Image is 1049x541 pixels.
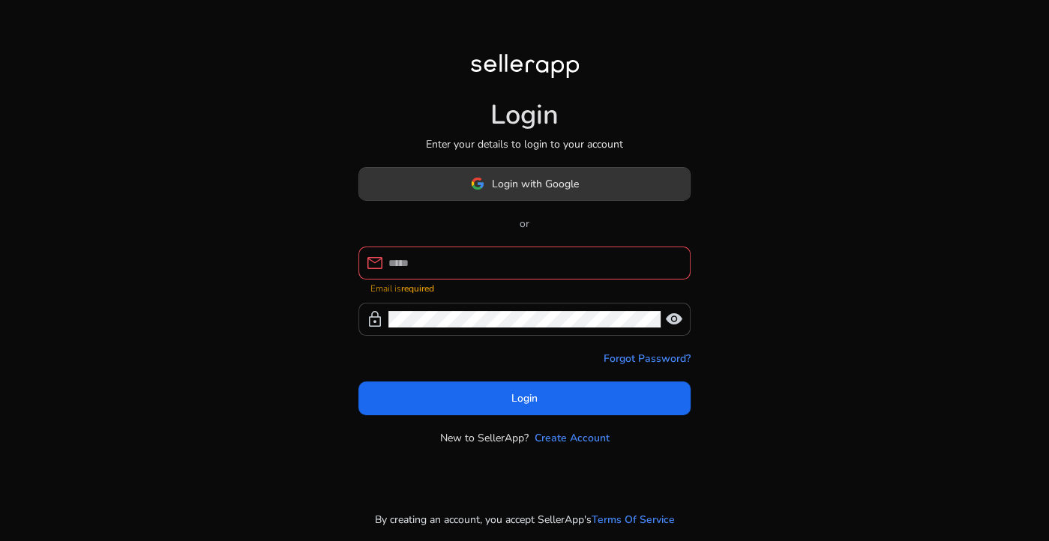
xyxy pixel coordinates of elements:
[511,390,538,406] span: Login
[471,177,484,190] img: google-logo.svg
[366,310,384,328] span: lock
[592,512,675,528] a: Terms Of Service
[440,430,529,446] p: New to SellerApp?
[370,279,679,295] mat-error: Email is
[401,282,434,294] strong: required
[358,216,691,232] p: or
[535,430,610,446] a: Create Account
[665,310,683,328] span: visibility
[490,99,559,131] h1: Login
[492,176,579,192] span: Login with Google
[358,167,691,201] button: Login with Google
[366,254,384,272] span: mail
[604,351,691,366] a: Forgot Password?
[358,381,691,415] button: Login
[426,136,623,152] p: Enter your details to login to your account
